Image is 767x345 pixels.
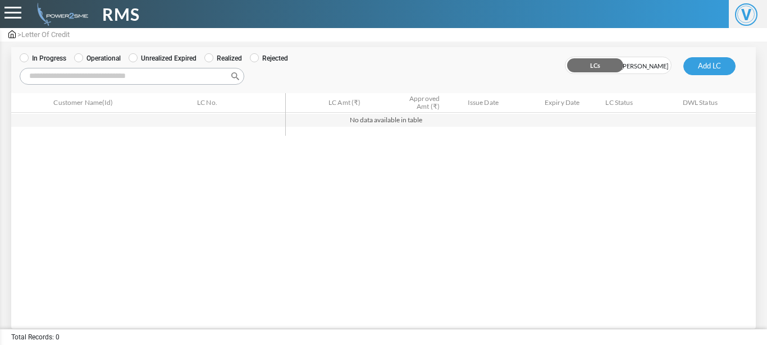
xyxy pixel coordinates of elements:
th: Issue Date: activate to sort column ascending [444,93,523,113]
label: In Progress [20,53,66,63]
label: Rejected [250,53,288,63]
th: Approved Amt (₹): activate to sort column ascending [364,93,444,113]
span: V [735,3,757,26]
img: admin [33,3,88,26]
span: [PERSON_NAME] [618,57,671,75]
span: Letter Of Credit [21,30,70,39]
label: Unrealized Expired [129,53,197,63]
th: LC No.: activate to sort column ascending [193,93,285,113]
th: &nbsp;: activate to sort column descending [11,93,49,113]
span: RMS [102,2,140,27]
th: DWL Status: activate to sort column ascending [679,93,756,113]
span: LCs [565,57,618,75]
th: Expiry Date: activate to sort column ascending [523,93,602,113]
th: LC Status: activate to sort column ascending [601,93,678,113]
th: Customer Name(Id): activate to sort column ascending [49,93,193,113]
th: LC Amt (₹): activate to sort column ascending [286,93,365,113]
input: Search: [20,68,244,85]
label: Realized [204,53,242,63]
label: Operational [74,53,121,63]
td: No data available in table [11,113,756,127]
button: Add LC [683,57,736,75]
img: admin [8,30,16,38]
span: Total Records: 0 [11,332,60,342]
